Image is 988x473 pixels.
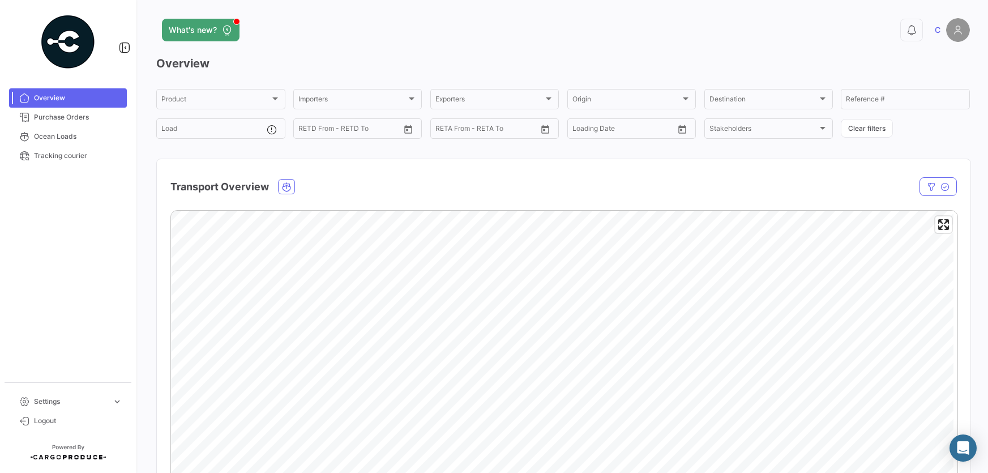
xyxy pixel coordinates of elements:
button: Enter fullscreen [935,216,952,233]
span: Product [161,97,270,105]
button: Open calendar [537,121,554,138]
button: What's new? [162,19,239,41]
button: Open calendar [400,121,417,138]
span: Origin [572,97,681,105]
h4: Transport Overview [170,179,269,195]
a: Tracking courier [9,146,127,165]
span: Exporters [435,97,544,105]
img: powered-by.png [40,14,96,70]
span: Ocean Loads [34,131,122,142]
input: From [435,126,451,134]
span: Overview [34,93,122,103]
span: What's new? [169,24,217,36]
input: To [596,126,645,134]
a: Overview [9,88,127,108]
div: Abrir Intercom Messenger [949,434,977,462]
span: Tracking courier [34,151,122,161]
span: Purchase Orders [34,112,122,122]
input: From [298,126,314,134]
span: Destination [709,97,818,105]
span: Stakeholders [709,126,818,134]
span: expand_more [112,397,122,407]
button: Open calendar [674,121,691,138]
span: Logout [34,416,122,426]
button: Clear filters [841,119,893,138]
h3: Overview [156,56,970,71]
span: C [935,24,940,36]
span: Importers [298,97,407,105]
input: To [322,126,371,134]
input: To [459,126,508,134]
span: Settings [34,397,108,407]
button: Ocean [279,180,294,194]
img: placeholder-user.png [946,18,970,42]
a: Purchase Orders [9,108,127,127]
a: Ocean Loads [9,127,127,146]
input: From [572,126,588,134]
